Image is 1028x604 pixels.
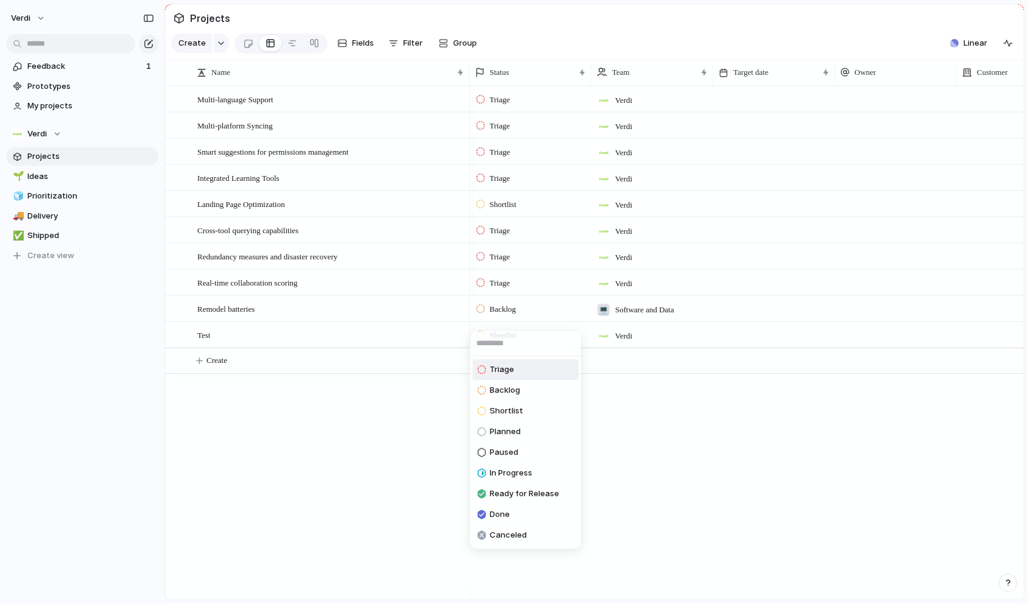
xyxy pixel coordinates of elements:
span: Paused [490,446,518,458]
span: Done [490,508,510,521]
span: Planned [490,426,521,438]
span: Triage [490,363,514,376]
span: In Progress [490,467,532,479]
span: Shortlist [490,405,523,417]
span: Ready for Release [490,488,559,500]
span: Canceled [490,529,527,541]
span: Backlog [490,384,520,396]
